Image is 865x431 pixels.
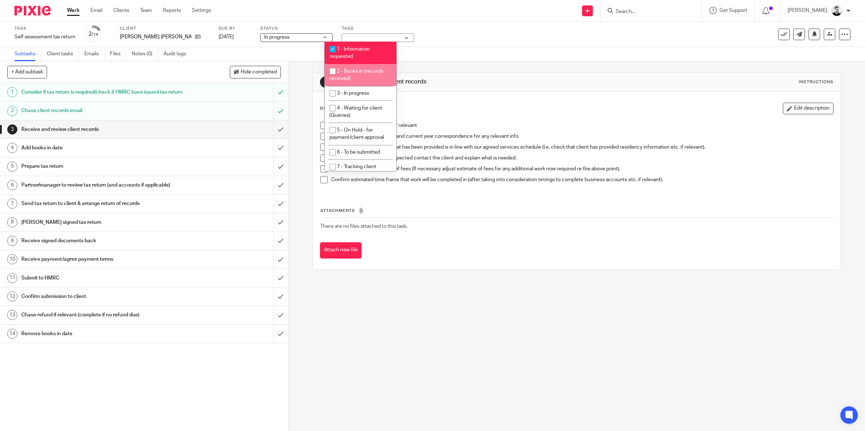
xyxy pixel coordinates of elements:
[21,291,185,302] h1: Confirm submission to client
[329,128,384,140] span: 5 - On Hold - for payment/client approval
[67,7,80,14] a: Work
[7,162,17,172] div: 5
[7,273,17,283] div: 11
[331,165,833,172] p: Provide client with estimate of fees (If necessary adjust estimate of fees for any additional wor...
[21,310,185,320] h1: Chase refund if relevant (complete if no refund due)
[7,236,17,246] div: 9
[164,47,191,61] a: Audit logs
[132,47,158,61] a: Notes (0)
[21,161,185,172] h1: Prepare tax return
[320,106,352,111] p: Description
[84,47,105,61] a: Emails
[260,26,333,31] label: Status
[7,106,17,116] div: 2
[21,235,185,246] h1: Receive signed documents back
[329,47,370,59] span: 1 - Information requested
[14,6,51,16] img: Pixie
[320,76,332,88] div: 3
[7,329,17,339] div: 14
[7,87,17,97] div: 1
[21,142,185,153] h1: Add books in date
[21,180,185,191] h1: Partner/manager to review tax return (and accounts if applicable)
[21,87,185,98] h1: Consider if tax return is required/check if HMRC have issued tax return
[90,7,102,14] a: Email
[14,33,75,40] div: Self assessment tax return
[14,26,75,31] label: Task
[21,328,185,339] h1: Remove books in date
[7,199,17,209] div: 7
[783,103,834,114] button: Edit description
[331,133,833,140] p: Check previous year's filings and current year correspondence for any relevant info
[192,7,211,14] a: Settings
[320,209,355,213] span: Attachments
[88,30,98,38] div: 2
[615,9,680,15] input: Search
[320,224,408,229] span: There are no files attached to this task.
[320,242,362,259] button: Attach new file
[788,7,827,14] p: [PERSON_NAME]
[241,69,277,75] span: Hide completed
[230,66,281,78] button: Hide completed
[7,124,17,135] div: 3
[7,254,17,264] div: 10
[337,150,380,155] span: 6 - To be submitted
[21,273,185,283] h1: Submit to HMRC
[7,143,17,153] div: 4
[219,26,251,31] label: Due by
[140,7,152,14] a: Team
[7,66,47,78] button: + Add subtask
[342,26,414,31] label: Tags
[219,34,234,39] span: [DATE]
[21,254,185,265] h1: Receive payment/agree payment terms
[47,47,79,61] a: Client tasks
[336,78,592,86] h1: Receive and review client records
[331,122,833,129] p: Roll forward working papers if relevant
[329,106,382,118] span: 4 - Waiting for client (Queries)
[331,144,833,151] p: Review records to ensure what has been provided is in line with our agreed services schedule (I.e...
[264,35,290,40] span: In progress
[329,164,379,177] span: 7 - Tracking client refund/adj to BKG req.
[7,291,17,302] div: 12
[799,79,834,85] div: Instructions
[92,33,98,37] small: /14
[21,198,185,209] h1: Send tax return to client & arrange return of records
[7,310,17,320] div: 13
[113,7,129,14] a: Clients
[331,154,833,162] p: If client records are not as expected contact the client and explain what is needed.
[163,7,181,14] a: Reports
[7,180,17,190] div: 6
[14,47,41,61] a: Subtasks
[831,5,843,17] img: Dave_2025.jpg
[21,217,185,228] h1: [PERSON_NAME] signed tax return
[21,124,185,135] h1: Receive and review client records
[21,105,185,116] h1: Chase client records email
[120,33,191,40] p: [PERSON_NAME] [PERSON_NAME]
[337,91,369,96] span: 3 - In progress
[110,47,126,61] a: Files
[720,8,747,13] span: Get Support
[331,176,833,183] p: Confirm estimated time frame that work will be completed in (after taking into consideration timi...
[120,26,210,31] label: Client
[329,69,383,81] span: 2 - Books in (records received)
[7,217,17,227] div: 8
